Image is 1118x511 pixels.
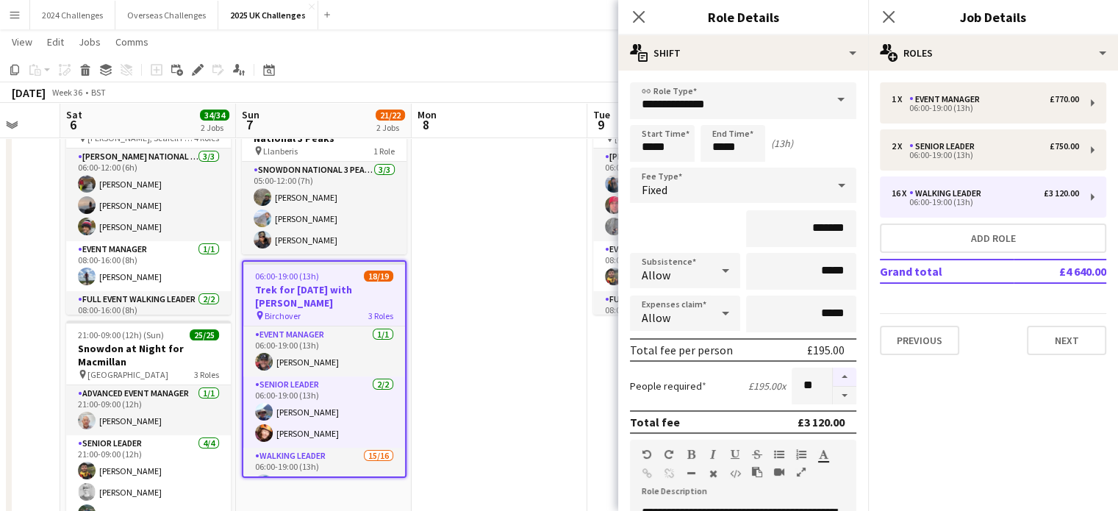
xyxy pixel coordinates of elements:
button: 2025 UK Challenges [218,1,318,29]
button: Insert video [774,466,784,478]
button: Increase [833,368,856,387]
button: Bold [686,449,696,460]
span: Comms [115,35,148,49]
span: Fixed [642,182,667,197]
div: £195.00 x [748,379,786,393]
button: Text Color [818,449,828,460]
app-job-card: 06:00-19:00 (13h)18/19Trek for [DATE] with [PERSON_NAME] Birchover3 RolesEvent Manager1/106:00-19... [242,260,406,478]
h3: Job Details [868,7,1118,26]
app-card-role: Advanced Event Manager1/121:00-09:00 (12h)[PERSON_NAME] [66,385,231,435]
button: HTML Code [730,468,740,479]
button: Add role [880,224,1106,253]
span: 34/34 [200,110,229,121]
button: Horizontal Line [686,468,696,479]
app-card-role: Senior Leader2/206:00-19:00 (13h)[PERSON_NAME][PERSON_NAME] [243,376,405,448]
app-card-role: Event Manager1/108:00-16:00 (8h)[PERSON_NAME] [66,241,231,291]
span: Edit [47,35,64,49]
div: Event Manager [909,94,986,104]
button: Ordered List [796,449,806,460]
div: £770.00 [1050,94,1079,104]
a: Edit [41,32,70,51]
app-card-role: [PERSON_NAME] National 3 Peaks Walking Leader3/306:00-12:00 (6h)[PERSON_NAME][PERSON_NAME][PERSON... [66,149,231,241]
h3: Trek for [DATE] with [PERSON_NAME] [243,283,405,310]
span: Jobs [79,35,101,49]
span: Sat [66,108,82,121]
a: View [6,32,38,51]
app-card-role: Snowdon National 3 Peaks Walking Leader3/305:00-12:00 (7h)[PERSON_NAME][PERSON_NAME][PERSON_NAME] [242,162,406,254]
div: 1 x [892,94,909,104]
span: 18/19 [364,271,393,282]
button: Italic [708,449,718,460]
span: 3 Roles [368,310,393,321]
div: [DATE] [12,85,46,100]
button: Undo [642,449,652,460]
td: £4 640.00 [1014,260,1106,283]
span: 6 [64,116,82,133]
label: People required [630,379,706,393]
div: £3 120.00 [798,415,845,429]
span: 21/22 [376,110,405,121]
div: (13h) [771,137,793,150]
span: Birchover [265,310,301,321]
span: Tue [593,108,610,121]
button: Overseas Challenges [115,1,218,29]
span: 8 [415,116,437,133]
span: Week 36 [49,87,85,98]
span: 21:00-09:00 (12h) (Sun) [78,329,164,340]
div: Roles [868,35,1118,71]
span: 25/25 [190,329,219,340]
div: 06:00-19:00 (13h) [892,151,1079,159]
div: Walking Leader [909,188,987,199]
button: Redo [664,449,674,460]
button: Decrease [833,387,856,405]
div: BST [91,87,106,98]
button: 2024 Challenges [30,1,115,29]
span: Llanberis [263,146,298,157]
div: Total fee per person [630,343,733,357]
div: Total fee [630,415,680,429]
span: Allow [642,268,670,282]
div: £195.00 [807,343,845,357]
span: 9 [591,116,610,133]
app-card-role: Full Event Walking Leader2/208:00-16:00 (8h) [66,291,231,367]
button: Clear Formatting [708,468,718,479]
app-job-card: 05:00-12:00 (7h)3/3Snowdon Local leaders - National 3 Peaks Llanberis1 RoleSnowdon National 3 Pea... [242,97,406,254]
div: Shift [618,35,868,71]
td: Grand total [880,260,1014,283]
span: Mon [418,108,437,121]
div: 06:00-19:00 (13h) [892,104,1079,112]
span: Sun [242,108,259,121]
h3: Snowdon at Night for Macmillan [66,342,231,368]
app-card-role: Event Manager1/108:00-16:00 (8h)[PERSON_NAME] [593,241,758,291]
app-card-role: Event Manager1/106:00-19:00 (13h)[PERSON_NAME] [243,326,405,376]
div: Senior Leader [909,141,981,151]
span: View [12,35,32,49]
button: Unordered List [774,449,784,460]
app-job-card: 06:00-00:00 (18h) (Sun)9/9National 3 Peaks [PERSON_NAME], Scafell Pike and Snowdon4 Roles[PERSON_... [66,97,231,315]
button: Previous [880,326,959,355]
div: £750.00 [1050,141,1079,151]
span: [GEOGRAPHIC_DATA] [87,369,168,380]
span: 7 [240,116,259,133]
button: Paste as plain text [752,466,762,478]
span: 1 Role [373,146,395,157]
span: Allow [642,310,670,325]
h3: Role Details [618,7,868,26]
div: 16 x [892,188,909,199]
button: Fullscreen [796,466,806,478]
div: 2 Jobs [201,122,229,133]
app-card-role: [PERSON_NAME] National 3 Peaks Walking Leader3/306:00-12:00 (6h)[PERSON_NAME][PERSON_NAME][PERSON... [593,149,758,241]
div: 2 Jobs [376,122,404,133]
a: Jobs [73,32,107,51]
span: 06:00-19:00 (13h) [255,271,319,282]
div: 2 x [892,141,909,151]
div: £3 120.00 [1044,188,1079,199]
span: 3 Roles [194,369,219,380]
button: Strikethrough [752,449,762,460]
a: Comms [110,32,154,51]
app-job-card: 06:00-00:00 (18h) (Wed)9/9National 3 Peaks - Claranet [PERSON_NAME], Scafell Pike and Snowdon4 Ro... [593,97,758,315]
